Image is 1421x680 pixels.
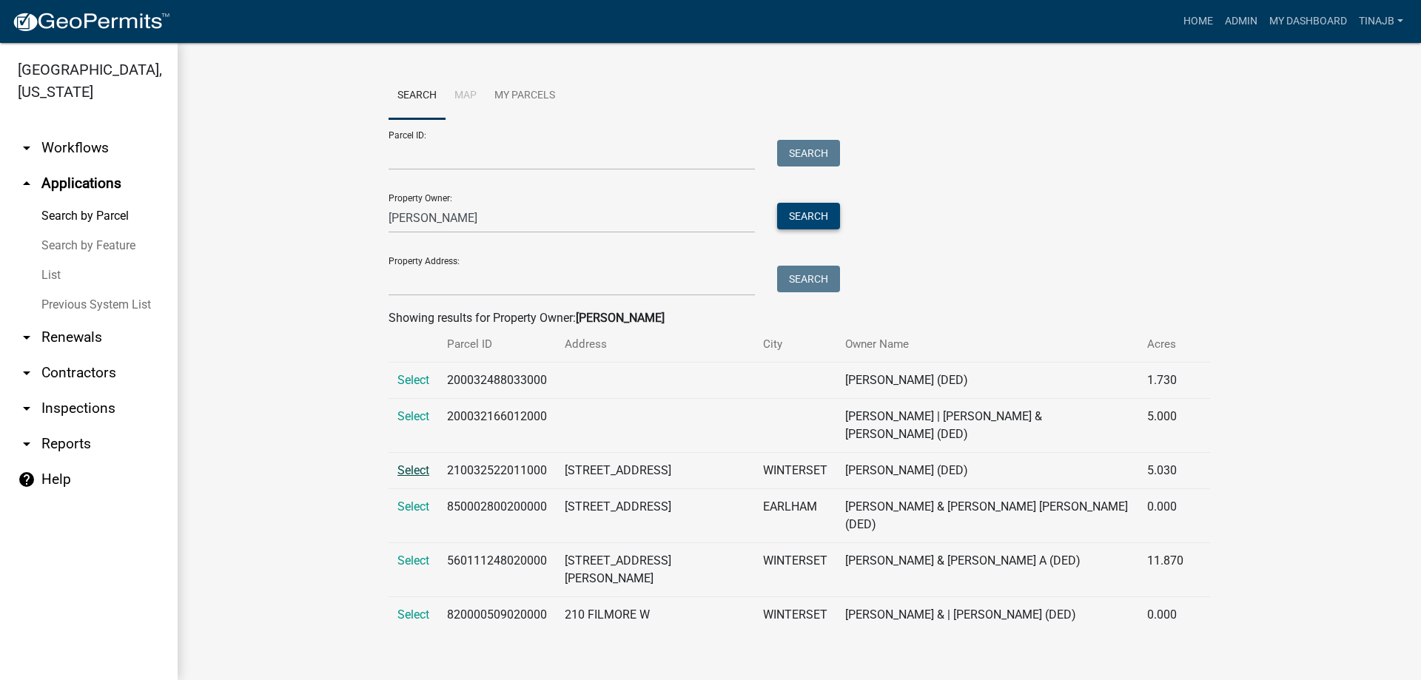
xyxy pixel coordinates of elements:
[777,266,840,292] button: Search
[754,597,836,633] td: WINTERSET
[1219,7,1263,36] a: Admin
[486,73,564,120] a: My Parcels
[754,327,836,362] th: City
[1138,327,1192,362] th: Acres
[836,489,1138,543] td: [PERSON_NAME] & [PERSON_NAME] [PERSON_NAME] (DED)
[836,453,1138,489] td: [PERSON_NAME] (DED)
[1138,363,1192,399] td: 1.730
[438,453,556,489] td: 210032522011000
[438,543,556,597] td: 560111248020000
[754,489,836,543] td: EARLHAM
[389,309,1210,327] div: Showing results for Property Owner:
[556,453,754,489] td: [STREET_ADDRESS]
[1138,543,1192,597] td: 11.870
[438,399,556,453] td: 200032166012000
[1178,7,1219,36] a: Home
[556,597,754,633] td: 210 FILMORE W
[754,543,836,597] td: WINTERSET
[18,329,36,346] i: arrow_drop_down
[836,399,1138,453] td: [PERSON_NAME] | [PERSON_NAME] & [PERSON_NAME] (DED)
[1353,7,1409,36] a: Tinajb
[18,139,36,157] i: arrow_drop_down
[18,364,36,382] i: arrow_drop_down
[754,453,836,489] td: WINTERSET
[18,175,36,192] i: arrow_drop_up
[777,140,840,166] button: Search
[1138,399,1192,453] td: 5.000
[18,471,36,488] i: help
[438,363,556,399] td: 200032488033000
[18,400,36,417] i: arrow_drop_down
[556,543,754,597] td: [STREET_ADDRESS][PERSON_NAME]
[1138,489,1192,543] td: 0.000
[1263,7,1353,36] a: My Dashboard
[397,373,429,387] a: Select
[1138,597,1192,633] td: 0.000
[397,553,429,568] a: Select
[1138,453,1192,489] td: 5.030
[438,327,556,362] th: Parcel ID
[556,489,754,543] td: [STREET_ADDRESS]
[438,489,556,543] td: 850002800200000
[777,203,840,229] button: Search
[438,597,556,633] td: 820000509020000
[397,499,429,514] a: Select
[397,607,429,622] a: Select
[836,363,1138,399] td: [PERSON_NAME] (DED)
[556,327,754,362] th: Address
[389,73,446,120] a: Search
[576,311,665,325] strong: [PERSON_NAME]
[836,327,1138,362] th: Owner Name
[397,463,429,477] a: Select
[836,543,1138,597] td: [PERSON_NAME] & [PERSON_NAME] A (DED)
[397,409,429,423] a: Select
[836,597,1138,633] td: [PERSON_NAME] & | [PERSON_NAME] (DED)
[18,435,36,453] i: arrow_drop_down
